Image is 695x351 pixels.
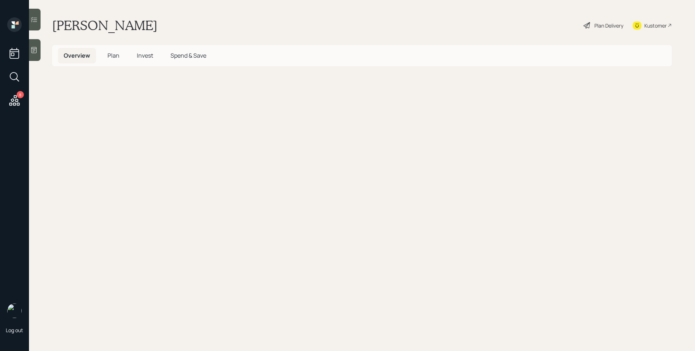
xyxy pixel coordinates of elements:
h1: [PERSON_NAME] [52,17,157,33]
div: 8 [17,91,24,98]
span: Plan [108,51,119,59]
span: Spend & Save [170,51,206,59]
span: Invest [137,51,153,59]
div: Kustomer [644,22,667,29]
img: james-distasi-headshot.png [7,303,22,318]
span: Overview [64,51,90,59]
div: Log out [6,327,23,334]
div: Plan Delivery [594,22,623,29]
